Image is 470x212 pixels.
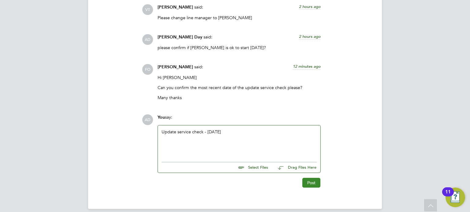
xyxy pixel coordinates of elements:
[446,188,465,207] button: Open Resource Center, 11 new notifications
[158,15,321,20] p: Please change line manager to [PERSON_NAME]
[299,4,321,9] span: 2 hours ago
[293,64,321,69] span: 12 minutes ago
[299,34,321,39] span: 2 hours ago
[158,75,321,80] p: Hi [PERSON_NAME]
[142,4,153,15] span: VT
[158,34,202,40] span: [PERSON_NAME] Day
[142,34,153,45] span: AD
[142,114,153,125] span: AD
[158,85,321,90] p: Can you confirm the most recent date of the update service check please?
[158,64,193,70] span: [PERSON_NAME]
[302,178,320,188] button: Post
[158,114,321,125] div: say:
[194,64,203,70] span: said:
[158,115,165,120] span: You
[162,129,317,155] div: Update service check - [DATE]
[158,95,321,100] p: Many thanks
[194,4,203,10] span: said:
[273,161,317,174] button: Drag Files Here
[445,192,451,200] div: 11
[142,64,153,75] span: FO
[158,45,321,50] p: please confirm if [PERSON_NAME] is ok to start [DATE]?
[158,5,193,10] span: [PERSON_NAME]
[203,34,212,40] span: said:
